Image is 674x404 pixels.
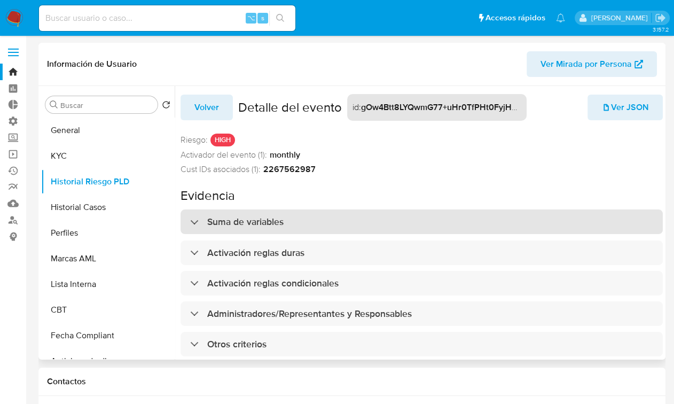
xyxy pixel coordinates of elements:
[263,164,316,175] strong: 2267562987
[207,277,339,289] h3: Activación reglas condicionales
[601,96,649,119] span: Ver JSON
[181,271,663,296] div: Activación reglas condicionales
[194,96,219,119] span: Volver
[247,13,255,23] span: ⌥
[270,149,300,161] strong: monthly
[269,11,291,26] button: search-icon
[181,149,267,161] span: Activador del evento (1):
[540,51,632,77] span: Ver Mirada por Persona
[181,240,663,265] div: Activación reglas duras
[181,209,663,234] div: Suma de variables
[207,338,267,350] h3: Otros criterios
[47,376,657,387] h1: Contactos
[207,216,284,228] h3: Suma de variables
[207,308,412,320] h3: Administradores/Representantes y Responsables
[207,247,304,259] h3: Activación reglas duras
[41,323,175,348] button: Fecha Compliant
[41,169,175,195] button: Historial Riesgo PLD
[181,164,261,175] span: Cust IDs asociados (1):
[352,102,361,113] span: id :
[181,134,208,146] span: Riesgo :
[181,301,663,326] div: Administradores/Representantes y Responsables
[261,13,264,23] span: s
[41,143,175,169] button: KYC
[591,13,651,23] p: federico.luaces@mercadolibre.com
[41,297,175,323] button: CBT
[41,246,175,271] button: Marcas AML
[210,134,235,146] p: HIGH
[41,118,175,143] button: General
[181,188,663,204] h2: Evidencia
[39,11,295,25] input: Buscar usuario o caso...
[587,95,663,120] button: Ver JSON
[485,12,545,24] span: Accesos rápidos
[47,59,137,69] h1: Información de Usuario
[527,51,657,77] button: Ver Mirada por Persona
[655,12,666,24] a: Salir
[162,100,170,112] button: Volver al orden por defecto
[181,332,663,356] div: Otros criterios
[41,271,175,297] button: Lista Interna
[238,99,342,115] h2: Detalle del evento
[181,95,233,120] button: Volver
[41,220,175,246] button: Perfiles
[556,13,565,22] a: Notificaciones
[60,100,153,110] input: Buscar
[41,348,175,374] button: Anticipos de dinero
[50,100,58,109] button: Buscar
[41,195,175,220] button: Historial Casos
